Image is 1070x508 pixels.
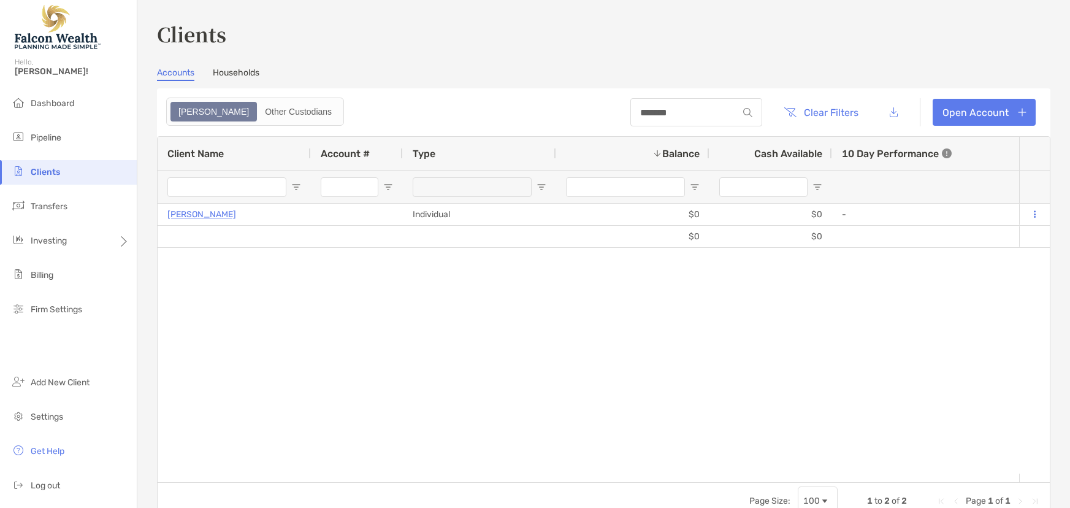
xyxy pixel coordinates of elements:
div: 100 [803,496,820,506]
div: Next Page [1015,496,1025,506]
div: 10 Day Performance [842,137,952,170]
button: Open Filter Menu [690,182,700,192]
div: segmented control [166,98,344,126]
span: Balance [662,148,700,160]
span: Type [413,148,435,160]
img: billing icon [11,267,26,282]
span: Dashboard [31,98,74,109]
span: Settings [31,412,63,422]
div: Page Size: [749,496,790,506]
img: Falcon Wealth Planning Logo [15,5,101,49]
div: Other Custodians [258,103,338,120]
img: clients icon [11,164,26,179]
span: to [874,496,882,506]
img: logout icon [11,477,26,492]
input: Cash Available Filter Input [719,177,808,197]
span: Get Help [31,446,64,456]
span: Pipeline [31,133,61,143]
button: Clear Filters [774,99,868,126]
span: of [995,496,1003,506]
span: [PERSON_NAME]! [15,66,129,77]
div: Zoe [172,103,256,120]
span: Clients [31,167,60,177]
h3: Clients [157,20,1050,48]
img: transfers icon [11,198,26,213]
a: Open Account [933,99,1036,126]
input: Client Name Filter Input [167,177,286,197]
div: - [842,204,1068,225]
span: 1 [1005,496,1011,506]
div: Individual [403,204,556,225]
button: Open Filter Menu [383,182,393,192]
img: dashboard icon [11,95,26,110]
span: Firm Settings [31,304,82,315]
img: add_new_client icon [11,374,26,389]
span: Cash Available [754,148,822,160]
img: pipeline icon [11,129,26,144]
input: Account # Filter Input [321,177,378,197]
span: Transfers [31,201,67,212]
input: Balance Filter Input [566,177,685,197]
div: $0 [556,226,709,247]
a: [PERSON_NAME] [167,207,236,222]
span: 1 [867,496,873,506]
div: Last Page [1030,496,1040,506]
img: get-help icon [11,443,26,458]
span: Client Name [167,148,224,160]
span: Billing [31,270,53,280]
div: $0 [709,226,832,247]
a: Households [213,67,259,81]
span: 2 [901,496,907,506]
div: Previous Page [951,496,961,506]
div: First Page [936,496,946,506]
button: Open Filter Menu [537,182,546,192]
button: Open Filter Menu [291,182,301,192]
div: $0 [709,204,832,225]
div: $0 [556,204,709,225]
button: Open Filter Menu [812,182,822,192]
span: Account # [321,148,370,160]
span: 2 [884,496,890,506]
span: Page [966,496,986,506]
img: input icon [743,108,752,117]
span: of [892,496,900,506]
img: investing icon [11,233,26,247]
a: Accounts [157,67,194,81]
span: Investing [31,236,67,246]
span: Add New Client [31,377,90,388]
span: 1 [988,496,993,506]
span: Log out [31,480,60,491]
img: firm-settings icon [11,301,26,316]
img: settings icon [11,409,26,423]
